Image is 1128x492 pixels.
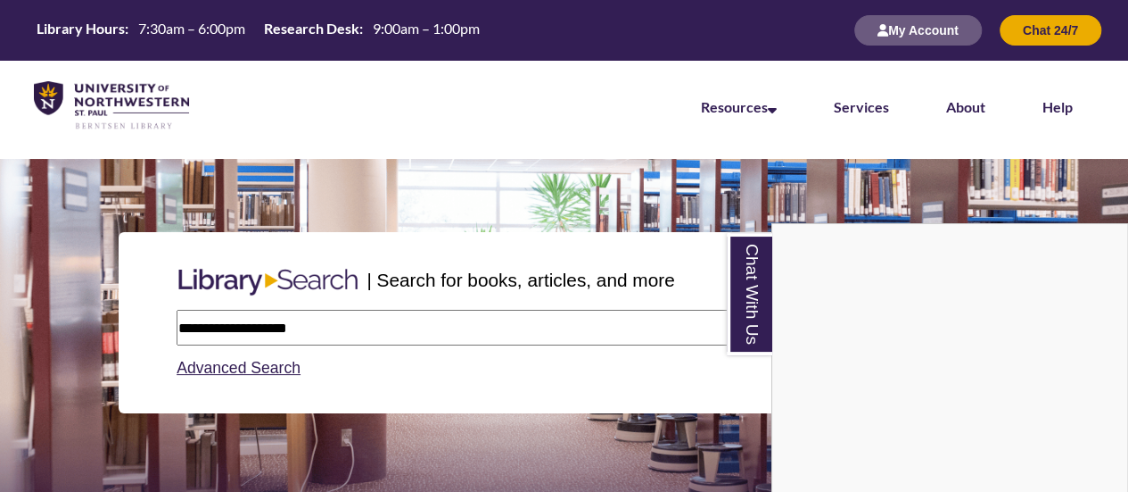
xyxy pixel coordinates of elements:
img: UNWSP Library Logo [34,81,189,130]
a: Chat With Us [727,233,772,355]
a: Services [834,98,889,115]
a: Resources [701,98,777,115]
a: Help [1042,98,1073,115]
a: About [946,98,985,115]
